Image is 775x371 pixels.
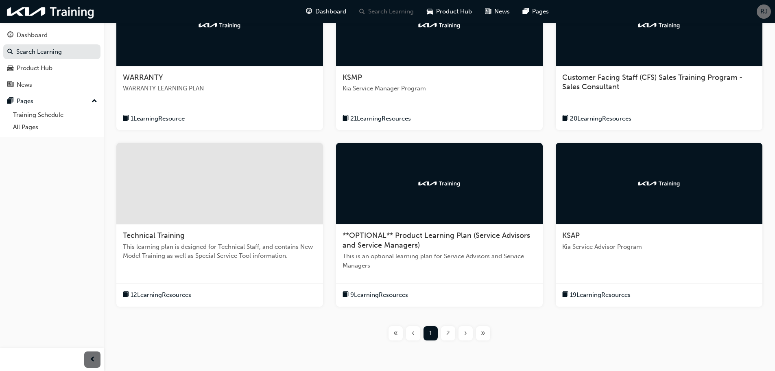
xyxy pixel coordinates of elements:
[420,3,478,20] a: car-iconProduct Hub
[562,290,568,300] span: book-icon
[90,355,96,365] span: prev-icon
[359,7,365,17] span: search-icon
[123,290,191,300] button: book-icon12LearningResources
[532,7,549,16] span: Pages
[123,84,317,93] span: WARRANTY LEARNING PLAN
[3,44,100,59] a: Search Learning
[3,94,100,109] button: Pages
[3,28,100,43] a: Dashboard
[387,326,404,340] button: First page
[439,326,457,340] button: Page 2
[562,114,631,124] button: book-icon20LearningResources
[417,21,462,29] img: kia-training
[757,4,771,19] button: RJ
[422,326,439,340] button: Page 1
[123,114,129,124] span: book-icon
[343,252,536,270] span: This is an optional learning plan for Service Advisors and Service Managers
[3,61,100,76] a: Product Hub
[562,290,631,300] button: book-icon19LearningResources
[123,114,185,124] button: book-icon1LearningResource
[429,329,432,338] span: 1
[562,242,756,252] span: Kia Service Advisor Program
[457,326,474,340] button: Next page
[637,180,681,188] img: kia-training
[523,7,529,17] span: pages-icon
[3,26,100,94] button: DashboardSearch LearningProduct HubNews
[412,329,415,338] span: ‹
[123,290,129,300] span: book-icon
[17,31,48,40] div: Dashboard
[350,290,408,300] span: 9 Learning Resources
[474,326,492,340] button: Last page
[123,231,185,240] span: Technical Training
[494,7,510,16] span: News
[197,21,242,29] img: kia-training
[299,3,353,20] a: guage-iconDashboard
[343,231,530,250] span: **OPTIONAL** Product Learning Plan (Service Advisors and Service Managers)
[570,290,631,300] span: 19 Learning Resources
[7,98,13,105] span: pages-icon
[446,329,450,338] span: 2
[562,73,743,92] span: Customer Facing Staff (CFS) Sales Training Program - Sales Consultant
[116,143,323,307] a: Technical TrainingThis learning plan is designed for Technical Staff, and contains New Model Trai...
[436,7,472,16] span: Product Hub
[17,97,33,106] div: Pages
[315,7,346,16] span: Dashboard
[562,114,568,124] span: book-icon
[131,114,185,123] span: 1 Learning Resource
[10,109,100,121] a: Training Schedule
[464,329,467,338] span: ›
[343,84,536,93] span: Kia Service Manager Program
[556,143,762,307] a: kia-trainingKSAPKia Service Advisor Programbook-icon19LearningResources
[343,114,349,124] span: book-icon
[350,114,411,123] span: 21 Learning Resources
[343,290,349,300] span: book-icon
[7,81,13,89] span: news-icon
[343,73,362,82] span: KSMP
[485,7,491,17] span: news-icon
[368,7,414,16] span: Search Learning
[343,290,408,300] button: book-icon9LearningResources
[404,326,422,340] button: Previous page
[353,3,420,20] a: search-iconSearch Learning
[343,114,411,124] button: book-icon21LearningResources
[478,3,516,20] a: news-iconNews
[481,329,485,338] span: »
[7,65,13,72] span: car-icon
[336,143,543,307] a: kia-training**OPTIONAL** Product Learning Plan (Service Advisors and Service Managers)This is an ...
[4,3,98,20] img: kia-training
[427,7,433,17] span: car-icon
[306,7,312,17] span: guage-icon
[637,21,681,29] img: kia-training
[562,231,580,240] span: KSAP
[17,64,52,73] div: Product Hub
[393,329,398,338] span: «
[123,73,163,82] span: WARRANTY
[3,77,100,92] a: News
[7,48,13,56] span: search-icon
[7,32,13,39] span: guage-icon
[17,80,32,90] div: News
[516,3,555,20] a: pages-iconPages
[92,96,97,107] span: up-icon
[760,7,768,16] span: RJ
[417,180,462,188] img: kia-training
[570,114,631,123] span: 20 Learning Resources
[123,242,317,261] span: This learning plan is designed for Technical Staff, and contains New Model Training as well as Sp...
[10,121,100,134] a: All Pages
[131,290,191,300] span: 12 Learning Resources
